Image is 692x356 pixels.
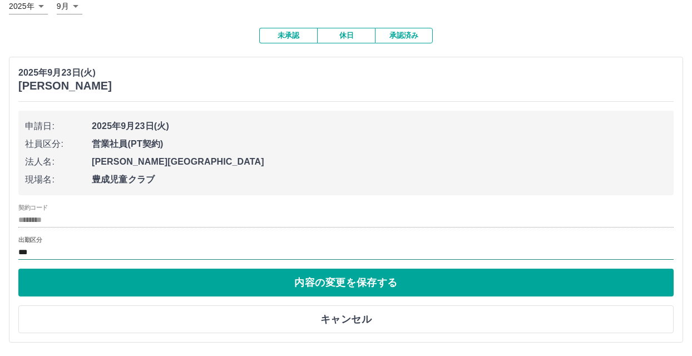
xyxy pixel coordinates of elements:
[18,66,112,80] p: 2025年9月23日(火)
[25,173,92,186] span: 現場名:
[259,28,317,43] button: 未承認
[18,269,674,296] button: 内容の変更を保存する
[18,236,42,244] label: 出勤区分
[25,120,92,133] span: 申請日:
[92,155,667,169] span: [PERSON_NAME][GEOGRAPHIC_DATA]
[25,137,92,151] span: 社員区分:
[18,204,48,212] label: 契約コード
[92,137,667,151] span: 営業社員(PT契約)
[92,120,667,133] span: 2025年9月23日(火)
[18,305,674,333] button: キャンセル
[18,80,112,92] h3: [PERSON_NAME]
[92,173,667,186] span: 豊成児童クラブ
[25,155,92,169] span: 法人名:
[375,28,433,43] button: 承認済み
[317,28,375,43] button: 休日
